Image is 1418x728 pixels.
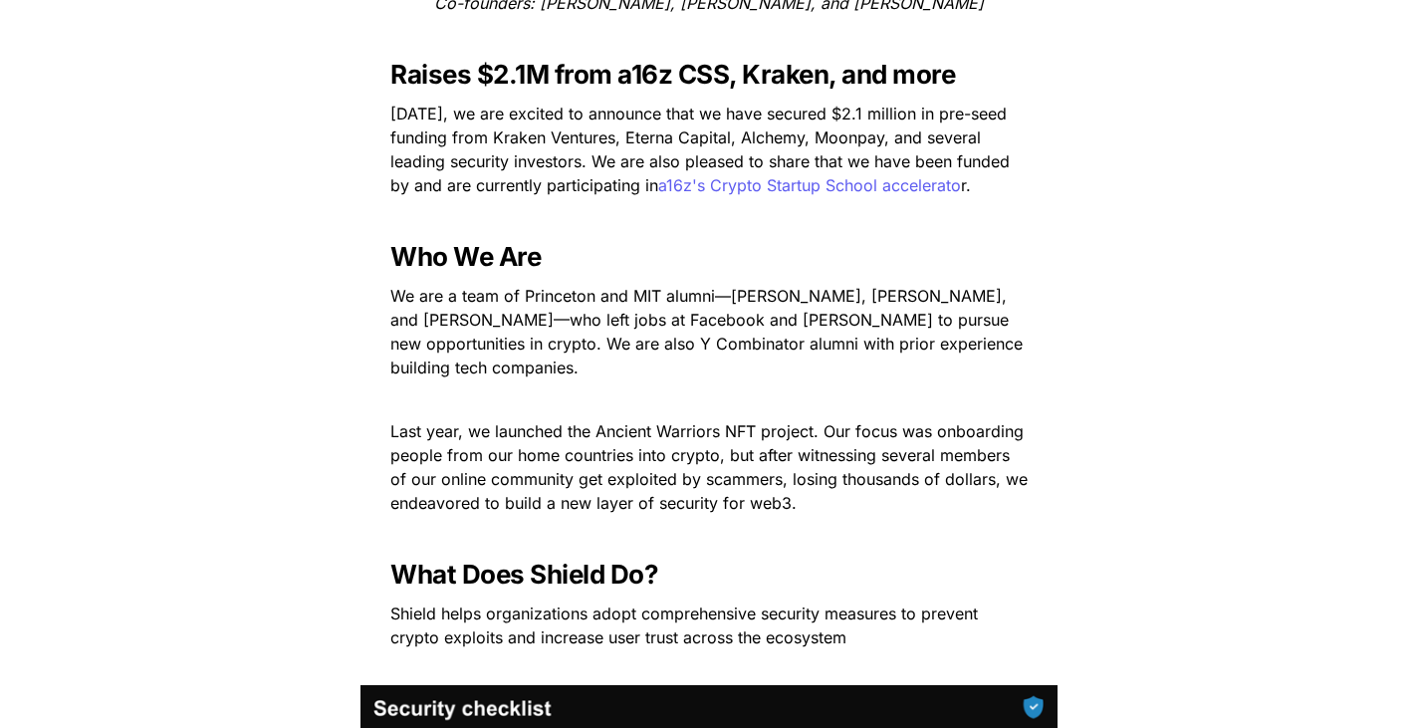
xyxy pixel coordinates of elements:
[658,175,961,195] a: a16z's Crypto Startup School accelerato
[390,286,715,306] span: We are a team of Princeton and MIT alumni
[961,175,971,195] span: r.
[390,559,658,590] strong: What Does Shield Do?
[390,604,983,647] span: Shield helps organizations adopt comprehensive security measures to prevent crypto exploits and i...
[390,59,955,90] span: Raises $2.1M from a16z CSS, Kraken, and more
[390,104,1015,195] span: [DATE], we are excited to announce that we have secured $2.1 million in pre-seed funding from Kra...
[390,421,1033,513] span: Last year, we launched the Ancient Warriors NFT project. Our focus was onboarding people from our...
[390,310,1028,377] span: who left jobs at Facebook and [PERSON_NAME] to pursue new opportunities in crypto. We are also Y ...
[390,241,541,272] strong: Who We Are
